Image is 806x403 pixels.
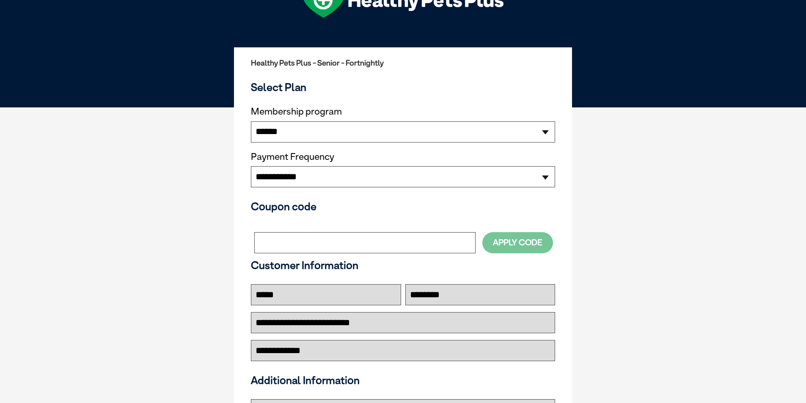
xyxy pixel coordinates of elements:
[251,151,334,162] label: Payment Frequency
[251,81,555,93] h3: Select Plan
[251,259,555,271] h3: Customer Information
[251,200,555,213] h3: Coupon code
[248,374,558,387] h3: Additional Information
[251,59,555,67] h2: Healthy Pets Plus - Senior - Fortnightly
[482,232,553,253] button: Apply Code
[251,106,555,117] label: Membership program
